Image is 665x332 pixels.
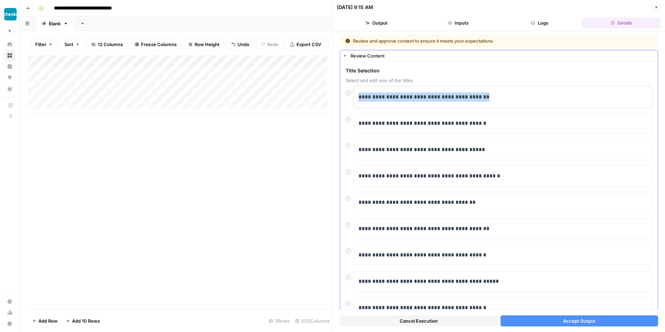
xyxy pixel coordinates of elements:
[500,17,579,28] button: Logs
[4,6,15,23] button: Workspace: Checkr
[500,315,658,326] button: Accept Output
[286,39,326,50] button: Export CSV
[346,67,652,74] span: Title Selection
[4,83,15,94] a: Your Data
[292,315,332,326] div: 5/12 Columns
[351,52,654,59] div: Review Content
[130,39,181,50] button: Freeze Columns
[35,17,74,30] a: Blank
[337,4,373,11] div: [DATE] 9:15 AM
[38,317,57,324] span: Add Row
[563,317,595,324] span: Accept Output
[87,39,127,50] button: 12 Columns
[184,39,224,50] button: Row Height
[4,307,15,318] a: Usage
[72,317,100,324] span: Add 10 Rows
[582,17,661,28] button: Details
[4,39,15,50] a: Home
[296,41,321,48] span: Export CSV
[267,41,278,48] span: Redo
[337,17,416,28] button: Output
[227,39,254,50] button: Undo
[4,296,15,307] a: Settings
[195,41,220,48] span: Row Height
[257,39,283,50] button: Redo
[64,41,73,48] span: Sort
[62,315,104,326] button: Add 10 Rows
[35,41,46,48] span: Filter
[4,50,15,61] a: Browse
[346,77,652,84] span: Select and edit one of the titles
[238,41,249,48] span: Undo
[4,8,17,20] img: Checkr Logo
[141,41,177,48] span: Freeze Columns
[4,72,15,83] a: Opportunities
[345,37,573,44] div: Review and approve content to ensure it meets your expectations
[4,318,15,329] button: Help + Support
[340,315,498,326] button: Cancel Execution
[419,17,498,28] button: Inputs
[28,315,62,326] button: Add Row
[4,61,15,72] a: Insights
[340,50,658,61] button: Review Content
[49,20,61,27] div: Blank
[400,317,438,324] span: Cancel Execution
[60,39,84,50] button: Sort
[266,315,292,326] div: 3 Rows
[31,39,57,50] button: Filter
[98,41,123,48] span: 12 Columns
